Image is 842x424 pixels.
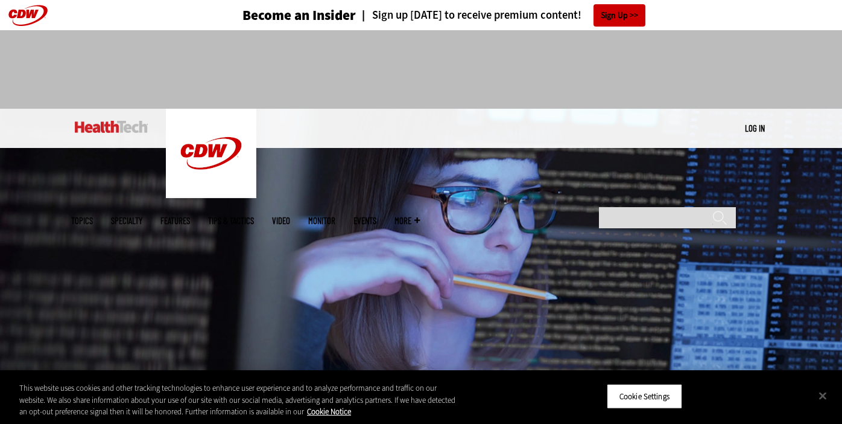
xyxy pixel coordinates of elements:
[75,121,148,133] img: Home
[394,216,420,225] span: More
[745,122,765,135] div: User menu
[208,216,254,225] a: Tips & Tactics
[71,216,93,225] span: Topics
[201,42,641,97] iframe: advertisement
[272,216,290,225] a: Video
[809,382,836,409] button: Close
[242,8,356,22] h3: Become an Insider
[160,216,190,225] a: Features
[197,8,356,22] a: Become an Insider
[607,384,682,409] button: Cookie Settings
[353,216,376,225] a: Events
[19,382,463,418] div: This website uses cookies and other tracking technologies to enhance user experience and to analy...
[166,109,256,198] img: Home
[166,188,256,201] a: CDW
[308,216,335,225] a: MonITor
[307,406,351,417] a: More information about your privacy
[594,4,645,27] a: Sign Up
[111,216,142,225] span: Specialty
[356,10,581,21] a: Sign up [DATE] to receive premium content!
[745,123,765,133] a: Log in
